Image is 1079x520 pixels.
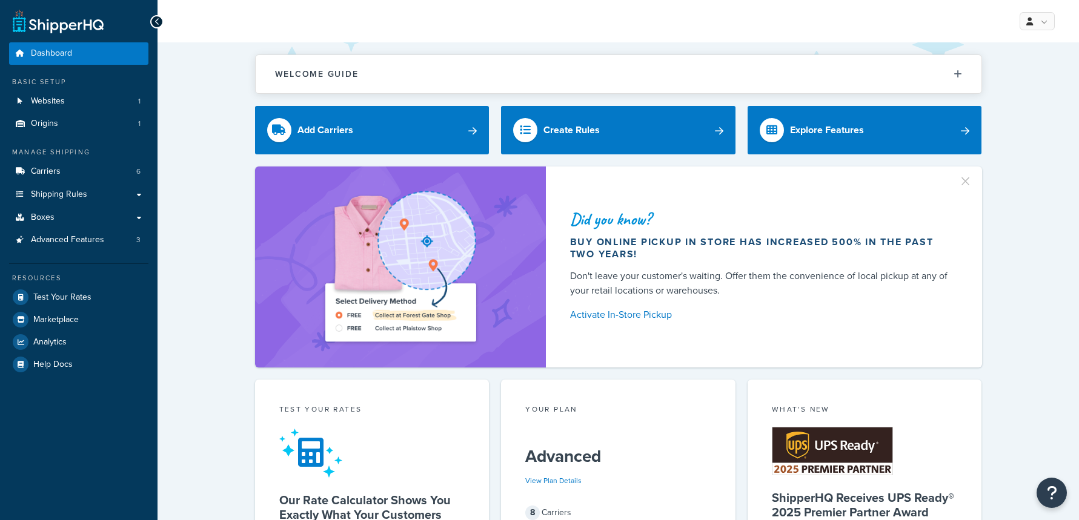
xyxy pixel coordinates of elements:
a: Test Your Rates [9,286,148,308]
span: Marketplace [33,315,79,325]
span: Boxes [31,212,55,223]
div: Don't leave your customer's waiting. Offer them the convenience of local pickup at any of your re... [570,269,953,298]
a: Activate In-Store Pickup [570,306,953,323]
span: Shipping Rules [31,189,87,200]
li: Advanced Features [9,229,148,251]
span: Carriers [31,166,61,177]
div: Resources [9,273,148,283]
div: Manage Shipping [9,147,148,157]
span: Analytics [33,337,67,347]
a: Carriers6 [9,160,148,183]
a: Help Docs [9,354,148,375]
a: View Plan Details [525,475,582,486]
a: Explore Features [748,106,982,154]
a: Shipping Rules [9,183,148,206]
li: Carriers [9,160,148,183]
h5: Advanced [525,447,711,466]
button: Open Resource Center [1037,478,1067,508]
a: Analytics [9,331,148,353]
a: Origins1 [9,113,148,135]
span: Dashboard [31,48,72,59]
a: Advanced Features3 [9,229,148,251]
a: Boxes [9,206,148,229]
span: Origins [31,119,58,129]
span: Test Your Rates [33,292,91,303]
a: Dashboard [9,42,148,65]
a: Marketplace [9,309,148,331]
span: 3 [136,235,141,245]
a: Websites1 [9,90,148,113]
div: Basic Setup [9,77,148,87]
img: ad-shirt-map-b0359fc47e01cab431d101c4b569394f6a03f54285957d908178d52f29eb9668.png [291,185,510,349]
li: Websites [9,90,148,113]
h2: Welcome Guide [275,70,359,79]
span: 1 [138,119,141,129]
div: Create Rules [543,122,600,139]
a: Create Rules [501,106,735,154]
div: Explore Features [790,122,864,139]
span: 8 [525,505,540,520]
span: Websites [31,96,65,107]
span: Help Docs [33,360,73,370]
div: Did you know? [570,211,953,228]
span: 1 [138,96,141,107]
span: 6 [136,166,141,177]
h5: ShipperHQ Receives UPS Ready® 2025 Premier Partner Award [772,490,958,519]
div: Buy online pickup in store has increased 500% in the past two years! [570,236,953,260]
button: Welcome Guide [256,55,981,93]
span: Advanced Features [31,235,104,245]
div: Test your rates [279,404,465,418]
div: What's New [772,404,958,418]
div: Your Plan [525,404,711,418]
li: Origins [9,113,148,135]
div: Add Carriers [297,122,353,139]
a: Add Carriers [255,106,490,154]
